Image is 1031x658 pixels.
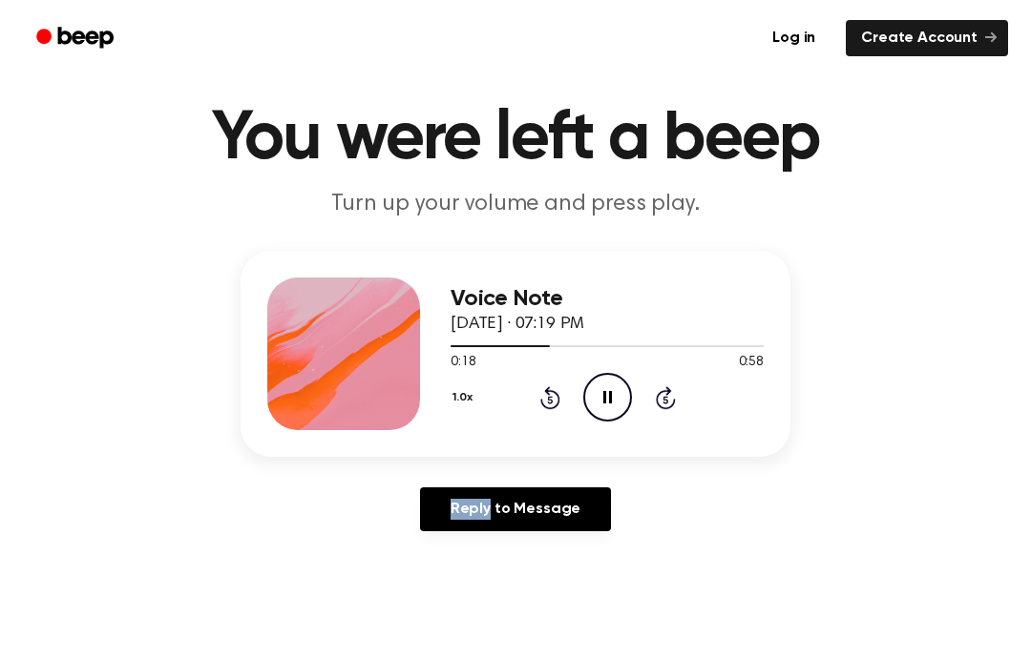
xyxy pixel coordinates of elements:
[739,353,764,373] span: 0:58
[451,353,475,373] span: 0:18
[753,16,834,60] a: Log in
[149,189,882,220] p: Turn up your volume and press play.
[451,286,764,312] h3: Voice Note
[420,487,611,531] a: Reply to Message
[846,20,1008,56] a: Create Account
[27,105,1004,174] h1: You were left a beep
[23,20,131,57] a: Beep
[451,381,479,414] button: 1.0x
[451,316,584,333] span: [DATE] · 07:19 PM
